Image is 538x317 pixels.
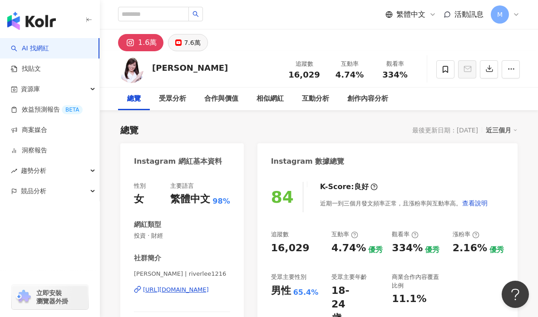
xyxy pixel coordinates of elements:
div: 觀看率 [378,59,412,68]
div: 觀看率 [392,230,419,239]
span: 投資 · 財經 [134,232,230,240]
div: 最後更新日期：[DATE] [412,127,478,134]
div: 良好 [354,182,369,192]
div: 社群簡介 [134,254,161,263]
span: 查看說明 [462,200,488,207]
div: 2.16% [453,241,487,255]
img: KOL Avatar [118,56,145,83]
div: 互動率 [332,59,367,68]
div: 11.1% [392,292,426,306]
div: 7.6萬 [184,36,200,49]
a: 效益預測報告BETA [11,105,83,114]
div: 優秀 [368,245,383,255]
div: 4.74% [331,241,366,255]
button: 查看說明 [462,194,488,212]
div: 相似網紅 [257,93,284,104]
div: 優秀 [425,245,439,255]
div: 女 [134,192,144,206]
div: 男性 [271,284,291,298]
div: 總覽 [127,93,141,104]
button: 7.6萬 [168,34,207,51]
div: 334% [392,241,423,255]
span: 競品分析 [21,181,46,201]
span: 98% [212,196,230,206]
div: K-Score : [320,182,378,192]
span: 繁體中文 [396,10,425,20]
span: rise [11,168,17,174]
span: 資源庫 [21,79,40,99]
span: 趨勢分析 [21,161,46,181]
div: 商業合作內容覆蓋比例 [392,273,443,289]
a: chrome extension立即安裝 瀏覽器外掛 [12,285,88,309]
img: chrome extension [15,290,32,304]
iframe: Help Scout Beacon - Open [502,281,529,308]
div: 合作與價值 [204,93,238,104]
span: [PERSON_NAME] | riverlee1216 [134,270,230,278]
div: 總覽 [120,124,138,137]
a: 商案媒合 [11,126,47,135]
a: [URL][DOMAIN_NAME] [134,286,230,294]
div: 追蹤數 [287,59,321,68]
div: 性別 [134,182,146,190]
img: logo [7,12,56,30]
div: 互動率 [331,230,358,239]
div: [PERSON_NAME] [152,62,228,73]
div: Instagram 數據總覽 [271,156,345,166]
div: 1.6萬 [138,36,157,49]
div: Instagram 網紅基本資料 [134,156,222,166]
div: 65.4% [293,288,319,297]
div: 漲粉率 [453,230,479,239]
div: 受眾主要性別 [271,273,306,281]
span: 活動訊息 [454,10,484,19]
a: 找貼文 [11,64,41,73]
div: [URL][DOMAIN_NAME] [143,286,209,294]
div: 繁體中文 [170,192,210,206]
div: 主要語言 [170,182,194,190]
span: 334% [382,70,408,79]
span: M [497,10,503,20]
div: 互動分析 [302,93,329,104]
div: 16,029 [271,241,310,255]
a: searchAI 找網紅 [11,44,49,53]
div: 近三個月 [486,124,518,136]
a: 洞察報告 [11,146,47,155]
div: 近期一到三個月發文頻率正常，且漲粉率與互動率高。 [320,194,488,212]
div: 受眾分析 [159,93,186,104]
button: 1.6萬 [118,34,163,51]
div: 網紅類型 [134,220,161,229]
span: 16,029 [288,70,320,79]
div: 84 [271,188,294,206]
div: 追蹤數 [271,230,289,239]
div: 優秀 [489,245,504,255]
span: search [192,11,199,17]
div: 受眾主要年齡 [331,273,367,281]
div: 創作內容分析 [347,93,388,104]
span: 立即安裝 瀏覽器外掛 [36,289,68,305]
span: 4.74% [336,70,364,79]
